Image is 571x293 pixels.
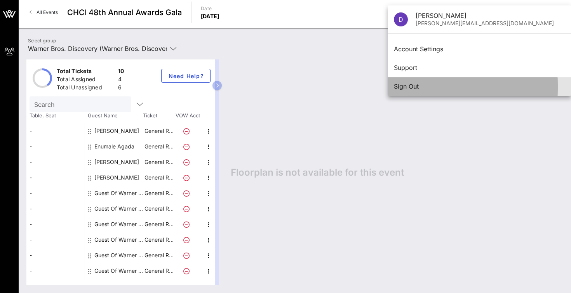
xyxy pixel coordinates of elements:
[25,6,63,19] a: All Events
[143,263,174,279] p: General R…
[26,112,85,120] span: Table, Seat
[26,154,85,170] div: -
[26,201,85,216] div: -
[67,7,182,18] span: CHCI 48th Annual Awards Gala
[143,248,174,263] p: General R…
[94,232,143,248] div: Guest Of Warner Bros. Discovery
[94,216,143,232] div: Guest Of Warner Bros. Discovery
[26,123,85,139] div: -
[26,139,85,154] div: -
[416,12,565,19] div: [PERSON_NAME]
[26,232,85,248] div: -
[161,69,211,83] button: Need Help?
[143,185,174,201] p: General R…
[118,84,124,93] div: 6
[399,16,403,23] span: D
[231,167,404,178] span: Floorplan is not available for this event
[26,170,85,185] div: -
[394,45,565,53] div: Account Settings
[118,67,124,77] div: 10
[85,112,143,120] span: Guest Name
[143,123,174,139] p: General R…
[143,170,174,185] p: General R…
[143,139,174,154] p: General R…
[174,112,201,120] span: VOW Acct
[26,216,85,232] div: -
[94,263,143,279] div: Guest Of Warner Bros. Discovery
[94,201,143,216] div: Guest Of Warner Bros. Discovery
[143,112,174,120] span: Ticket
[416,20,565,27] div: [PERSON_NAME][EMAIL_ADDRESS][DOMAIN_NAME]
[26,263,85,279] div: -
[394,64,565,72] div: Support
[143,232,174,248] p: General R…
[94,248,143,263] div: Guest Of Warner Bros. Discovery
[57,75,115,85] div: Total Assigned
[94,170,139,185] div: Maria Cardona
[94,154,139,170] div: Estuardo Rodriguez
[94,185,143,201] div: Guest Of Warner Bros. Discovery
[143,154,174,170] p: General R…
[57,84,115,93] div: Total Unassigned
[57,67,115,77] div: Total Tickets
[143,201,174,216] p: General R…
[143,216,174,232] p: General R…
[28,38,56,44] label: Select group
[394,83,565,90] div: Sign Out
[94,123,139,139] div: Alvaro Castillo
[94,139,134,154] div: Enumale Agada
[37,9,58,15] span: All Events
[26,248,85,263] div: -
[26,185,85,201] div: -
[168,73,204,79] span: Need Help?
[118,75,124,85] div: 4
[201,12,219,20] p: [DATE]
[201,5,219,12] p: Date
